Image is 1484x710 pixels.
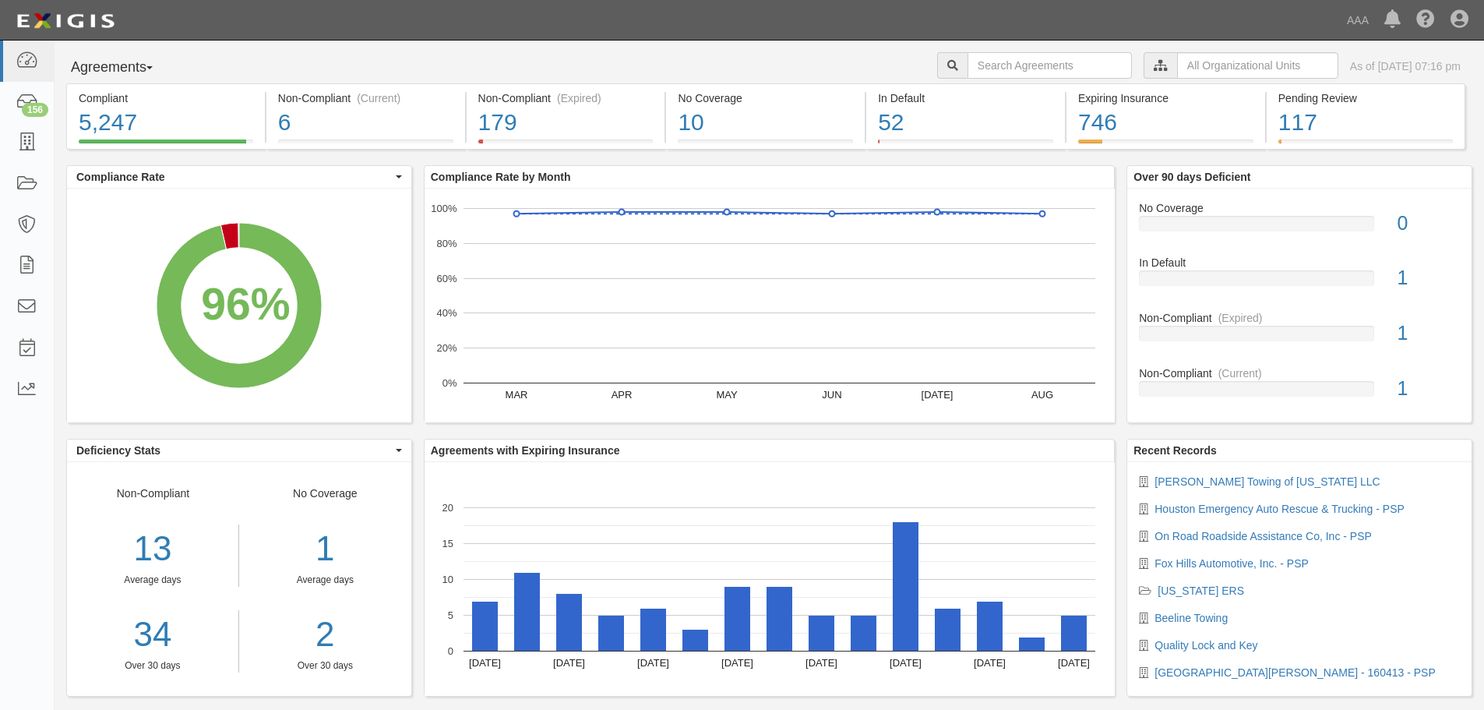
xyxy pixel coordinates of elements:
text: 5 [448,609,453,621]
i: Help Center - Complianz [1416,11,1435,30]
div: Non-Compliant (Expired) [478,90,654,106]
a: [PERSON_NAME] Towing of [US_STATE] LLC [1154,475,1380,488]
svg: A chart. [425,189,1115,422]
a: [GEOGRAPHIC_DATA][PERSON_NAME] - 160413 - PSP [1154,666,1435,679]
div: Over 30 days [251,659,400,673]
div: 1 [1386,264,1472,292]
div: 0 [1386,210,1472,238]
a: Houston Emergency Auto Rescue & Trucking - PSP [1154,503,1405,515]
text: 20% [436,342,456,354]
text: [DATE] [721,657,753,669]
div: Non-Compliant (Current) [278,90,453,106]
a: In Default1 [1139,255,1460,310]
div: In Default [878,90,1053,106]
a: No Coverage10 [666,140,865,152]
div: (Expired) [557,90,601,106]
text: [DATE] [1058,657,1090,669]
text: 0% [442,377,456,389]
div: 156 [22,103,48,117]
a: In Default52 [866,140,1065,152]
button: Compliance Rate [67,166,411,188]
text: 80% [436,238,456,249]
div: Average days [67,574,238,587]
text: [DATE] [974,657,1006,669]
text: [DATE] [921,389,953,401]
text: [DATE] [469,657,501,669]
button: Agreements [66,52,183,83]
a: Expiring Insurance746 [1066,140,1265,152]
a: No Coverage0 [1139,200,1460,256]
div: Pending Review [1278,90,1453,106]
div: (Current) [357,90,400,106]
text: 100% [431,203,457,214]
div: 746 [1078,106,1253,140]
svg: A chart. [67,189,411,422]
text: 60% [436,272,456,284]
input: Search Agreements [968,52,1132,79]
div: 1 [251,525,400,574]
text: MAY [716,389,738,401]
div: As of [DATE] 07:16 pm [1350,58,1461,74]
a: AAA [1339,5,1376,36]
a: 2 [251,610,400,659]
text: AUG [1031,389,1053,401]
div: Non-Compliant [67,486,239,673]
b: Compliance Rate by Month [431,171,571,183]
div: In Default [1127,255,1472,270]
text: APR [611,389,632,401]
text: 20 [442,502,453,514]
a: [US_STATE] ERS [1158,585,1244,597]
text: JUN [822,389,841,401]
b: Over 90 days Deficient [1133,171,1250,183]
button: Deficiency Stats [67,440,411,461]
text: 15 [442,538,453,549]
a: Beeline Towing [1154,612,1228,624]
div: 1 [1386,375,1472,403]
a: Non-Compliant(Expired)1 [1139,310,1460,366]
input: All Organizational Units [1177,52,1338,79]
div: 13 [67,525,238,574]
span: Compliance Rate [76,169,392,185]
div: Non-Compliant [1127,310,1472,326]
div: Expiring Insurance [1078,90,1253,106]
a: Fox Hills Automotive, Inc. - PSP [1154,557,1309,570]
a: On Road Roadside Assistance Co, Inc - PSP [1154,530,1372,542]
div: Non-Compliant [1127,366,1472,381]
text: 10 [442,574,453,585]
div: No Coverage [239,486,411,673]
a: Non-Compliant(Current)6 [266,140,465,152]
a: 34 [67,610,238,659]
div: 1 [1386,320,1472,348]
div: 10 [678,106,853,140]
div: 96% [201,273,290,337]
text: 0 [448,645,453,657]
div: 6 [278,106,453,140]
div: 5,247 [79,106,253,140]
div: No Coverage [1127,200,1472,216]
div: Compliant [79,90,253,106]
div: (Current) [1218,366,1262,381]
a: Non-Compliant(Current)1 [1139,366,1460,409]
b: Agreements with Expiring Insurance [431,444,620,457]
div: Average days [251,574,400,587]
a: Pending Review117 [1267,140,1465,152]
div: Over 30 days [67,659,238,673]
b: Recent Records [1133,444,1217,457]
a: Non-Compliant(Expired)179 [467,140,665,152]
img: logo-5460c22ac91f19d4615b14bd174203de0afe785f0fc80cf4dbbc73dc1793850b.png [12,7,119,35]
a: Compliant5,247 [66,140,265,152]
text: [DATE] [805,657,837,669]
text: MAR [505,389,527,401]
div: 117 [1278,106,1453,140]
svg: A chart. [425,462,1115,696]
span: Deficiency Stats [76,443,392,458]
div: 179 [478,106,654,140]
text: [DATE] [637,657,669,669]
a: Quality Lock and Key [1154,639,1257,652]
div: No Coverage [678,90,853,106]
